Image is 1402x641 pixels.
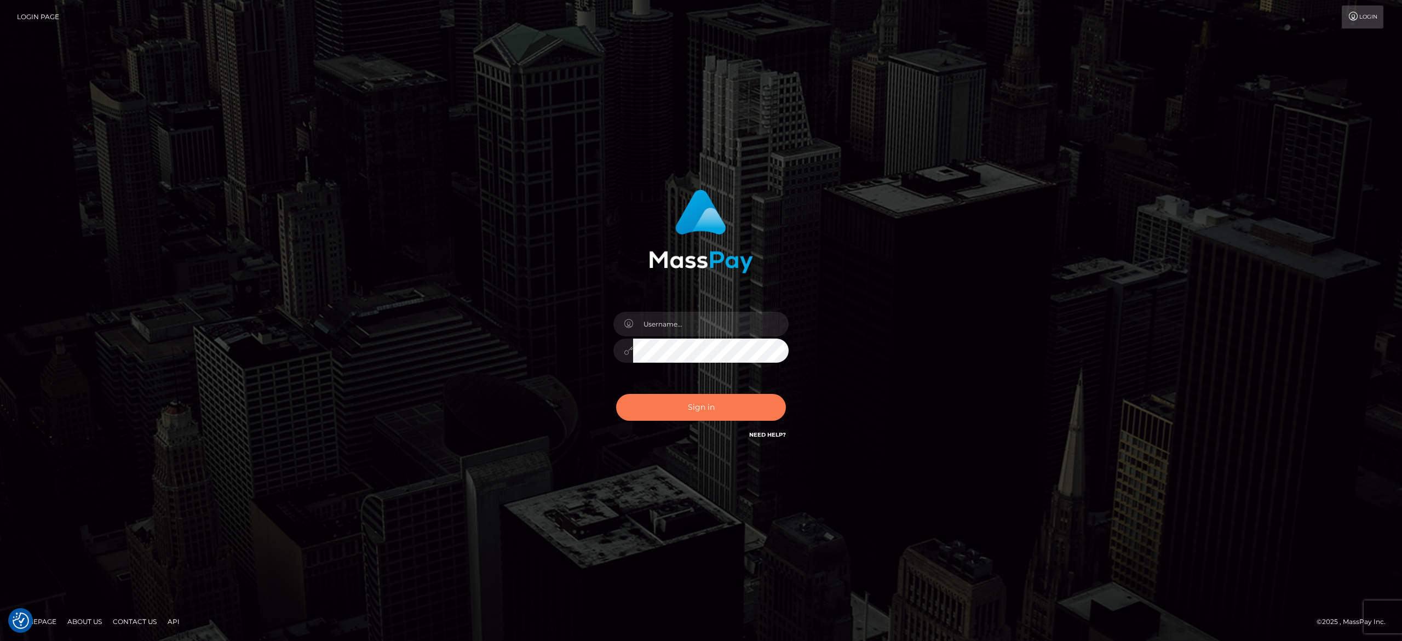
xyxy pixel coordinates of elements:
div: © 2025 , MassPay Inc. [1317,616,1394,628]
a: API [163,613,184,630]
button: Consent Preferences [13,613,29,629]
a: Contact Us [108,613,161,630]
a: Need Help? [749,431,786,438]
a: Login [1342,5,1383,28]
a: Login Page [17,5,59,28]
img: MassPay Login [649,190,753,273]
button: Sign in [616,394,786,421]
a: About Us [63,613,106,630]
a: Homepage [12,613,61,630]
input: Username... [633,312,789,336]
img: Revisit consent button [13,613,29,629]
